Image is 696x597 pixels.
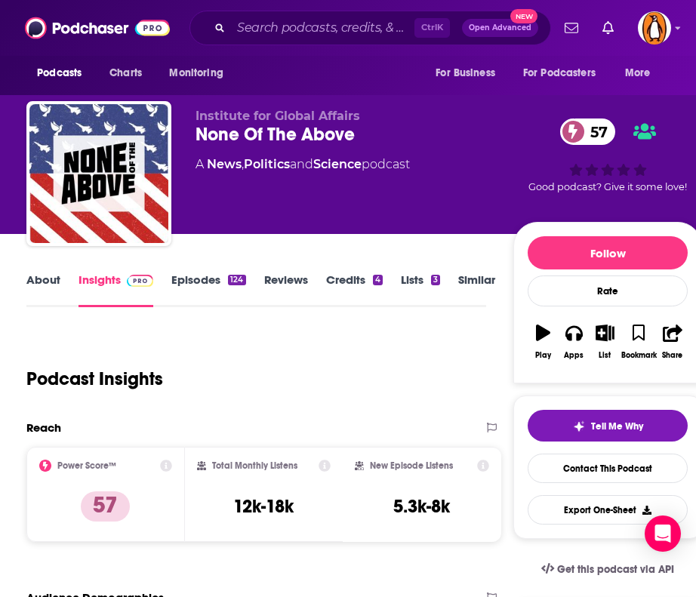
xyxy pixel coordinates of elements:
[290,157,313,171] span: and
[196,155,410,174] div: A podcast
[393,495,450,518] h3: 5.3k-8k
[26,368,163,390] h1: Podcast Insights
[638,11,671,45] button: Show profile menu
[81,491,130,522] p: 57
[596,15,620,41] a: Show notifications dropdown
[560,118,615,145] a: 57
[37,63,82,84] span: Podcasts
[79,272,153,307] a: InsightsPodchaser Pro
[638,11,671,45] span: Logged in as penguin_portfolio
[614,59,670,88] button: open menu
[591,420,643,432] span: Tell Me Why
[196,109,360,123] span: Institute for Global Affairs
[100,59,151,88] a: Charts
[575,118,615,145] span: 57
[109,63,142,84] span: Charts
[599,351,611,360] div: List
[528,315,559,369] button: Play
[528,454,688,483] a: Contact This Podcast
[159,59,242,88] button: open menu
[26,420,61,435] h2: Reach
[638,11,671,45] img: User Profile
[645,515,681,552] div: Open Intercom Messenger
[523,63,596,84] span: For Podcasters
[469,24,531,32] span: Open Advanced
[535,351,551,360] div: Play
[621,315,658,369] button: Bookmark
[564,351,584,360] div: Apps
[559,15,584,41] a: Show notifications dropdown
[264,272,308,307] a: Reviews
[57,460,116,471] h2: Power Score™
[207,157,242,171] a: News
[171,272,245,307] a: Episodes124
[370,460,453,471] h2: New Episode Listens
[621,351,657,360] div: Bookmark
[228,275,245,285] div: 124
[528,181,687,192] span: Good podcast? Give it some love!
[590,315,621,369] button: List
[528,275,688,306] div: Rate
[233,495,294,518] h3: 12k-18k
[26,59,101,88] button: open menu
[559,315,590,369] button: Apps
[625,63,651,84] span: More
[510,9,537,23] span: New
[458,272,495,307] a: Similar
[189,11,551,45] div: Search podcasts, credits, & more...
[573,420,585,432] img: tell me why sparkle
[436,63,495,84] span: For Business
[528,236,688,269] button: Follow
[528,495,688,525] button: Export One-Sheet
[212,460,297,471] h2: Total Monthly Listens
[127,275,153,287] img: Podchaser Pro
[529,551,686,588] a: Get this podcast via API
[373,275,383,285] div: 4
[29,104,168,243] img: None Of The Above
[557,563,674,576] span: Get this podcast via API
[313,157,362,171] a: Science
[431,275,440,285] div: 3
[231,16,414,40] input: Search podcasts, credits, & more...
[414,18,450,38] span: Ctrl K
[242,157,244,171] span: ,
[401,272,440,307] a: Lists3
[26,272,60,307] a: About
[658,315,688,369] button: Share
[528,410,688,442] button: tell me why sparkleTell Me Why
[425,59,514,88] button: open menu
[244,157,290,171] a: Politics
[513,59,617,88] button: open menu
[25,14,170,42] img: Podchaser - Follow, Share and Rate Podcasts
[462,19,538,37] button: Open AdvancedNew
[169,63,223,84] span: Monitoring
[662,351,682,360] div: Share
[326,272,383,307] a: Credits4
